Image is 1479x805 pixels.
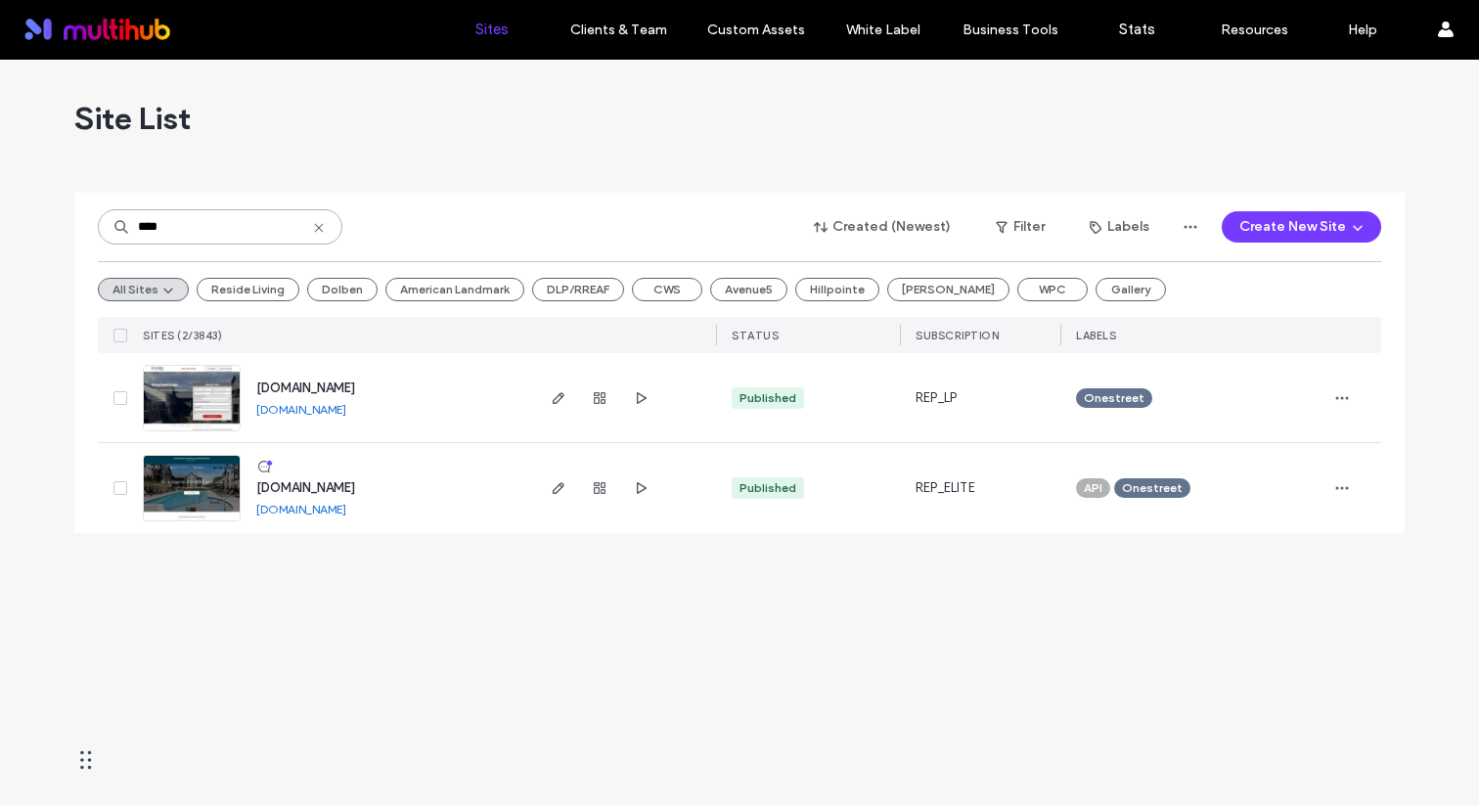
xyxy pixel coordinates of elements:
span: REP_LP [916,388,957,408]
label: Clients & Team [570,22,667,38]
span: Help [45,14,85,31]
label: Stats [1119,21,1155,38]
label: White Label [846,22,920,38]
button: Created (Newest) [797,211,968,243]
a: [DOMAIN_NAME] [256,480,355,495]
div: Published [739,389,796,407]
label: Custom Assets [707,22,805,38]
span: SUBSCRIPTION [916,329,999,342]
button: [PERSON_NAME] [887,278,1009,301]
button: Hillpointe [795,278,879,301]
button: Labels [1072,211,1167,243]
span: Onestreet [1084,389,1144,407]
button: Dolben [307,278,378,301]
span: LABELS [1076,329,1116,342]
a: [DOMAIN_NAME] [256,502,346,516]
a: [DOMAIN_NAME] [256,402,346,417]
label: Resources [1221,22,1288,38]
button: Reside Living [197,278,299,301]
label: Help [1348,22,1377,38]
button: WPC [1017,278,1088,301]
button: CWS [632,278,702,301]
span: Site List [74,99,191,138]
span: Onestreet [1122,479,1183,497]
div: Drag [80,731,92,789]
span: SITES (2/3843) [143,329,222,342]
button: DLP/RREAF [532,278,624,301]
button: All Sites [98,278,189,301]
span: API [1084,479,1102,497]
button: Avenue5 [710,278,787,301]
label: Business Tools [963,22,1058,38]
a: [DOMAIN_NAME] [256,380,355,395]
span: STATUS [732,329,779,342]
label: Sites [475,21,509,38]
button: Create New Site [1222,211,1381,243]
div: Published [739,479,796,497]
span: REP_ELITE [916,478,975,498]
button: Gallery [1096,278,1166,301]
button: Filter [976,211,1064,243]
button: American Landmark [385,278,524,301]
